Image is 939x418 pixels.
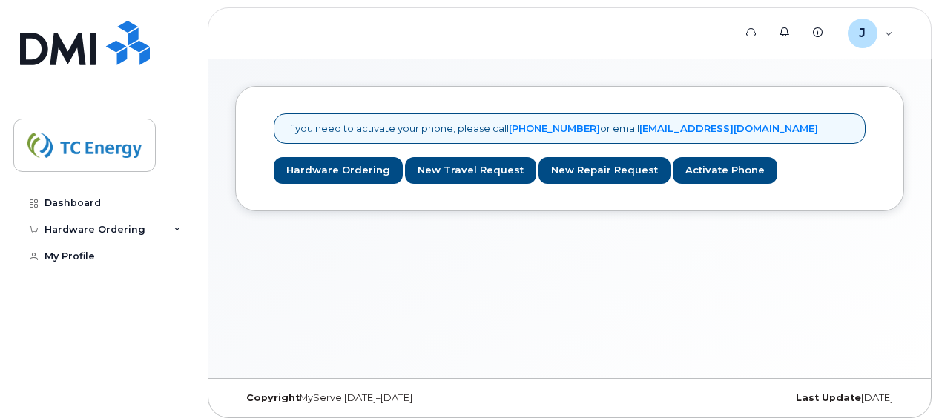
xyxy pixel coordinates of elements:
a: New Repair Request [538,157,671,185]
strong: Last Update [796,392,861,403]
div: [DATE] [681,392,904,404]
p: If you need to activate your phone, please call or email [288,122,818,136]
div: MyServe [DATE]–[DATE] [235,392,458,404]
strong: Copyright [246,392,300,403]
a: [PHONE_NUMBER] [509,122,600,134]
a: [EMAIL_ADDRESS][DOMAIN_NAME] [639,122,818,134]
a: New Travel Request [405,157,536,185]
a: Hardware Ordering [274,157,403,185]
a: Activate Phone [673,157,777,185]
